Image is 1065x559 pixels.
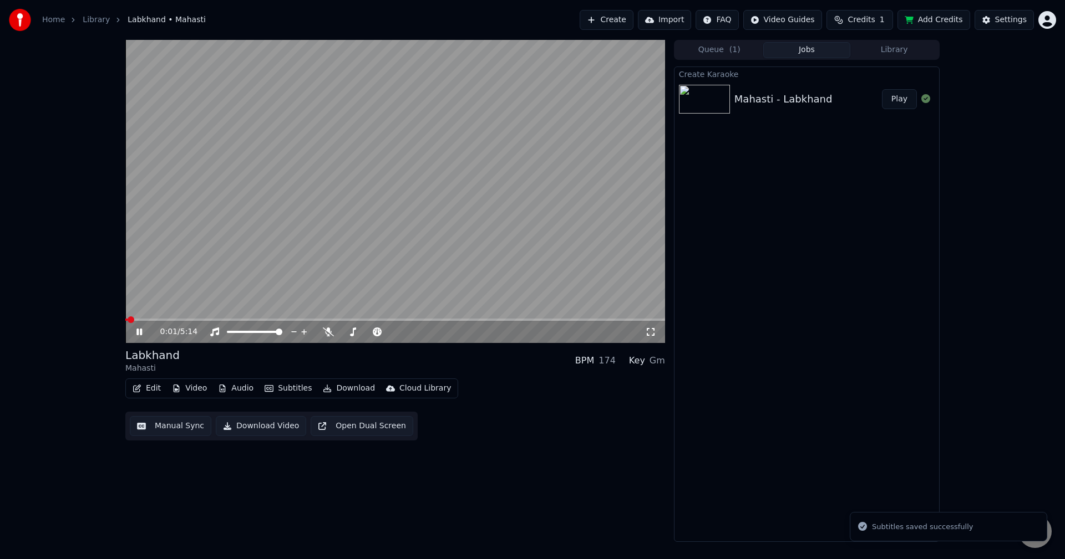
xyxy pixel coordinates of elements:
button: Queue [676,42,763,58]
button: FAQ [696,10,738,30]
div: 174 [599,354,616,367]
div: Mahasti - Labkhand [734,91,833,107]
button: Credits1 [826,10,893,30]
button: Download [318,381,379,396]
button: Add Credits [897,10,970,30]
button: Video [168,381,211,396]
a: Library [83,14,110,25]
div: / [160,326,187,337]
button: Jobs [763,42,851,58]
button: Settings [975,10,1034,30]
div: Settings [995,14,1027,25]
div: BPM [575,354,594,367]
button: Import [638,10,691,30]
nav: breadcrumb [42,14,206,25]
button: Manual Sync [130,416,211,436]
button: Edit [128,381,165,396]
button: Audio [214,381,258,396]
button: Play [882,89,917,109]
div: Create Karaoke [674,67,939,80]
div: Gm [650,354,665,367]
div: Mahasti [125,363,180,374]
span: 1 [880,14,885,25]
div: Cloud Library [399,383,451,394]
button: Library [850,42,938,58]
button: Create [580,10,633,30]
div: Subtitles saved successfully [872,521,973,532]
button: Open Dual Screen [311,416,413,436]
img: youka [9,9,31,31]
button: Video Guides [743,10,822,30]
span: 0:01 [160,326,177,337]
div: Key [629,354,645,367]
span: 5:14 [180,326,197,337]
span: Credits [848,14,875,25]
div: Labkhand [125,347,180,363]
a: Home [42,14,65,25]
button: Download Video [216,416,306,436]
span: Labkhand • Mahasti [128,14,206,25]
span: ( 1 ) [729,44,741,55]
button: Subtitles [260,381,316,396]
